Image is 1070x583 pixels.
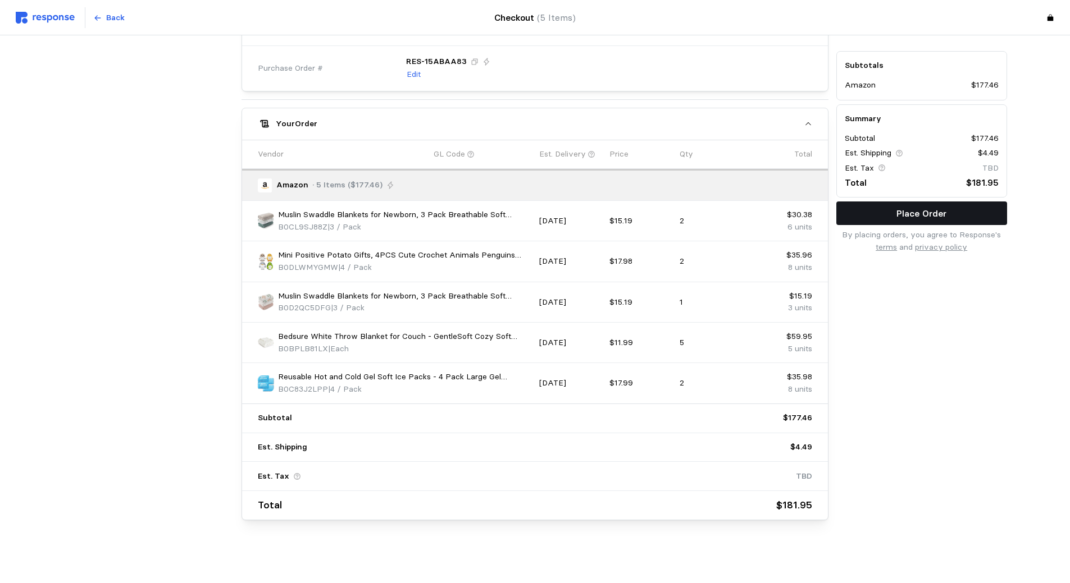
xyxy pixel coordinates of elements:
[276,179,308,191] p: Amazon
[328,384,362,394] span: | 4 / Pack
[794,148,812,160] p: Total
[258,441,307,453] p: Est. Shipping
[258,470,289,483] p: Est. Tax
[609,255,672,268] p: $17.98
[539,296,602,309] p: [DATE]
[278,209,531,221] p: Muslin Swaddle Blankets for Newborn, 3 Pack Breathable Soft Receiving Blanket, Large 38 x 40 inch...
[896,206,946,221] p: Place Order
[845,132,875,145] p: Subtotal
[750,221,812,233] p: 6 units
[406,68,421,81] button: Edit
[971,80,999,92] p: $177.46
[328,343,349,354] span: | Each
[609,377,672,389] p: $17.99
[312,179,383,191] p: · 5 Items ($177.46)
[776,497,812,513] p: $181.95
[87,7,131,29] button: Back
[278,343,328,354] span: B0BPLB81LX
[278,262,338,272] span: B0DLWMYGMW
[16,12,75,24] img: svg%3e
[978,148,999,160] p: $4.49
[494,11,576,25] h4: Checkout
[966,176,999,190] p: $181.95
[971,132,999,145] p: $177.46
[609,148,629,160] p: Price
[790,441,812,453] p: $4.49
[258,213,274,229] img: 81aNn2byC+L._AC_SY300_SX300_.jpg
[537,12,576,23] span: (5 Items)
[680,215,742,227] p: 2
[434,148,465,160] p: GL Code
[750,371,812,383] p: $35.98
[258,375,274,392] img: 81DWBvUEM7L._AC_SX679_.jpg
[845,176,867,190] p: Total
[278,249,531,261] p: Mini Positive Potato Gifts, 4PCS Cute Crochet Animals Penguins [PERSON_NAME] Doll with Positive C...
[106,12,125,24] p: Back
[406,56,467,68] p: RES-15ABAA83
[750,261,812,274] p: 8 units
[242,108,828,140] button: YourOrder
[278,371,531,383] p: Reusable Hot and Cold Gel Soft Ice Packs - 4 Pack Large Gel [MEDICAL_DATA] - Hot and Cold Therapy...
[258,334,274,351] img: 617jWhurG3L.__AC_SX300_SY300_QL70_FMwebp_.jpg
[609,296,672,309] p: $15.19
[539,148,586,160] p: Est. Delivery
[845,59,999,71] h5: Subtotals
[876,242,897,252] a: terms
[750,343,812,355] p: 5 units
[750,249,812,261] p: $35.96
[278,290,531,302] p: Muslin Swaddle Blankets for Newborn, 3 Pack Breathable Soft Receiving Blanket, Large 38 x 40 inch...
[539,215,602,227] p: [DATE]
[836,229,1007,253] p: By placing orders, you agree to Response's and
[327,222,361,232] span: | 3 / Pack
[609,215,672,227] p: $15.19
[750,330,812,343] p: $59.95
[680,296,742,309] p: 1
[836,201,1007,225] button: Place Order
[750,302,812,314] p: 3 units
[750,290,812,302] p: $15.19
[680,148,693,160] p: Qty
[796,470,812,483] p: TBD
[258,294,274,310] img: 818T8CE2fuL.__AC_SX300_SY300_QL70_FMwebp_.jpg
[276,118,317,130] h5: Your Order
[338,262,372,272] span: | 4 / Pack
[783,412,812,424] p: $177.46
[258,148,284,160] p: Vendor
[680,337,742,349] p: 5
[845,148,891,160] p: Est. Shipping
[750,383,812,396] p: 8 units
[750,209,812,221] p: $30.38
[278,384,328,394] span: B0C83J2LPP
[258,62,323,75] span: Purchase Order #
[331,302,365,313] span: | 3 / Pack
[680,377,742,389] p: 2
[982,162,999,175] p: TBD
[258,412,292,424] p: Subtotal
[539,255,602,268] p: [DATE]
[680,255,742,268] p: 2
[609,337,672,349] p: $11.99
[539,377,602,389] p: [DATE]
[258,497,282,513] p: Total
[258,254,274,270] img: 71Sh409B1AL.__AC_SX300_SY300_QL70_FMwebp_.jpg
[278,302,331,313] span: B0D2QC5DFG
[915,242,967,252] a: privacy policy
[845,162,874,175] p: Est. Tax
[278,222,327,232] span: B0CL9SJ88Z
[539,337,602,349] p: [DATE]
[845,113,999,125] h5: Summary
[242,140,828,520] div: YourOrder
[845,80,876,92] p: Amazon
[278,330,531,343] p: Bedsure White Throw Blanket for Couch - GentleSoft Cozy Soft Blankets for Women, Cute Small Fleec...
